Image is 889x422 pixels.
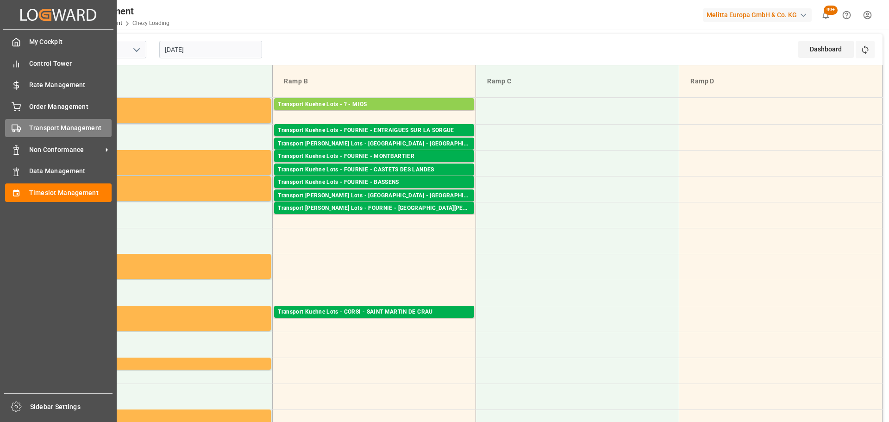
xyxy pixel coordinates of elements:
[703,6,815,24] button: Melitta Europa GmbH & Co. KG
[75,308,267,317] div: Occupied
[75,411,267,421] div: Occupied
[703,8,812,22] div: Melitta Europa GmbH & Co. KG
[75,256,267,265] div: Occupied
[278,178,470,187] div: Transport Kuehne Lots - FOURNIE - BASSENS
[30,402,113,412] span: Sidebar Settings
[75,100,267,109] div: Occupied
[278,135,470,143] div: Pallets: 2,TU: 337,City: [GEOGRAPHIC_DATA],Arrival: [DATE] 00:00:00
[278,213,470,221] div: Pallets: ,TU: 25,City: [GEOGRAPHIC_DATA][PERSON_NAME],Arrival: [DATE] 00:00:00
[278,308,470,317] div: Transport Kuehne Lots - CORSI - SAINT MARTIN DE CRAU
[29,166,112,176] span: Data Management
[5,119,112,137] a: Transport Management
[278,175,470,183] div: Pallets: 4,TU: ,City: CASTETS DES [PERSON_NAME],Arrival: [DATE] 00:00:00
[280,73,468,90] div: Ramp B
[75,178,267,187] div: Occupied
[687,73,875,90] div: Ramp D
[278,165,470,175] div: Transport Kuehne Lots - FOURNIE - CASTETS DES LANDES
[29,59,112,69] span: Control Tower
[129,43,143,57] button: open menu
[278,100,470,109] div: Transport Kuehne Lots - ? - MIOS
[824,6,838,15] span: 99+
[278,139,470,149] div: Transport [PERSON_NAME] Lots - [GEOGRAPHIC_DATA] - [GEOGRAPHIC_DATA]
[5,97,112,115] a: Order Management
[77,73,265,90] div: Ramp A
[5,183,112,202] a: Timeslot Management
[278,191,470,201] div: Transport [PERSON_NAME] Lots - [GEOGRAPHIC_DATA] - [GEOGRAPHIC_DATA]
[278,149,470,157] div: Pallets: ,TU: 195,City: [GEOGRAPHIC_DATA],Arrival: [DATE] 00:00:00
[5,33,112,51] a: My Cockpit
[5,54,112,72] a: Control Tower
[278,317,470,325] div: Pallets: ,TU: 39,City: [GEOGRAPHIC_DATA][PERSON_NAME],Arrival: [DATE] 00:00:00
[29,80,112,90] span: Rate Management
[29,188,112,198] span: Timeslot Management
[278,204,470,213] div: Transport [PERSON_NAME] Lots - FOURNIE - [GEOGRAPHIC_DATA][PERSON_NAME]
[75,152,267,161] div: Occupied
[29,145,102,155] span: Non Conformance
[278,109,470,117] div: Pallets: 16,TU: 28,City: MIOS,Arrival: [DATE] 00:00:00
[29,123,112,133] span: Transport Management
[29,37,112,47] span: My Cockpit
[815,5,836,25] button: show 100 new notifications
[75,359,267,369] div: Occupied
[278,201,470,208] div: Pallets: ,TU: 70,City: [GEOGRAPHIC_DATA],Arrival: [DATE] 00:00:00
[278,152,470,161] div: Transport Kuehne Lots - FOURNIE - MONTBARTIER
[159,41,262,58] input: DD-MM-YYYY
[278,187,470,195] div: Pallets: 4,TU: ,City: [GEOGRAPHIC_DATA],Arrival: [DATE] 00:00:00
[29,102,112,112] span: Order Management
[798,41,854,58] div: Dashboard
[5,162,112,180] a: Data Management
[278,161,470,169] div: Pallets: 3,TU: 56,City: MONTBARTIER,Arrival: [DATE] 00:00:00
[278,126,470,135] div: Transport Kuehne Lots - FOURNIE - ENTRAIGUES SUR LA SORGUE
[836,5,857,25] button: Help Center
[483,73,671,90] div: Ramp C
[5,76,112,94] a: Rate Management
